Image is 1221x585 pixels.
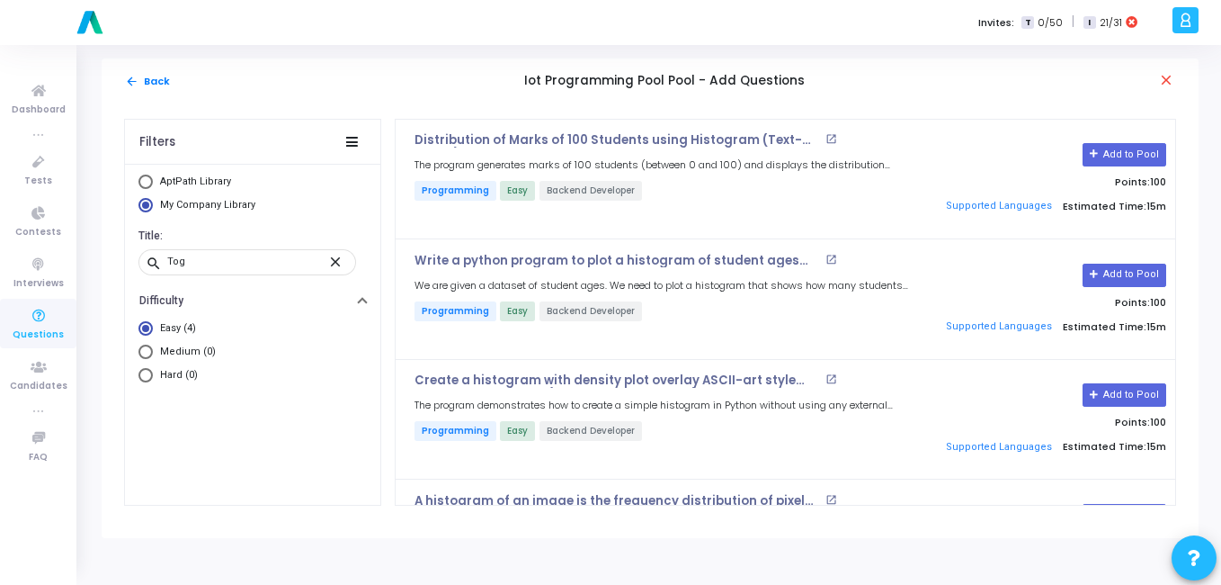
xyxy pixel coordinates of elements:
[825,133,837,145] mat-icon: open_in_new
[12,103,66,118] span: Dashboard
[1083,504,1166,527] button: Add to Pool
[414,301,496,321] span: Programming
[928,297,1166,309] p: Points:
[124,73,171,90] button: Back
[139,135,175,149] div: Filters
[978,15,1014,31] label: Invites:
[15,225,61,240] span: Contests
[167,256,327,267] input: Search By Title
[414,133,821,148] p: Distribution of Marks of 100 Students using Histogram (Text-Based)
[414,181,496,201] span: Programming
[1100,15,1122,31] span: 21/31
[1083,264,1166,287] button: Add to Pool
[327,253,349,269] mat-icon: close
[825,494,837,506] mat-icon: open_in_new
[825,373,837,385] mat-icon: open_in_new
[1083,383,1166,407] button: Add to Pool
[928,193,1166,220] p: Estimated Time:
[160,175,231,187] span: AptPath Library
[928,434,1166,461] p: Estimated Time:
[414,494,821,508] p: A histogram of an image is the frequency distribution of pixel intensity values. For simplicity (...
[1083,16,1095,30] span: I
[1150,175,1166,189] span: 100
[539,301,642,321] span: Backend Developer
[928,313,1166,340] p: Estimated Time:
[414,400,910,411] h5: The program demonstrates how to create a simple histogram in Python without using any external li...
[138,229,362,243] h6: Title:
[500,301,535,321] span: Easy
[1146,321,1166,333] span: 15m
[928,176,1166,188] p: Points:
[24,174,52,189] span: Tests
[1083,143,1166,166] button: Add to Pool
[1146,201,1166,212] span: 15m
[940,193,1057,220] button: Supported Languages
[13,276,64,292] span: Interviews
[539,421,642,441] span: Backend Developer
[928,417,1166,428] p: Points:
[13,328,64,343] span: Questions
[1158,72,1176,90] mat-icon: close
[539,181,642,201] span: Backend Developer
[825,254,837,265] mat-icon: open_in_new
[414,280,910,292] h5: We are given a dataset of student ages. We need to plot a histogram that shows how many students ...
[414,421,496,441] span: Programming
[125,286,380,314] button: Difficulty
[414,373,821,388] p: Create a histogram with density plot overlay ASCII-art style Histogram + Density (text-based in c...
[1150,295,1166,310] span: 100
[940,313,1057,340] button: Supported Languages
[1021,16,1033,30] span: T
[500,421,535,441] span: Easy
[1146,441,1166,453] span: 15m
[1150,415,1166,429] span: 100
[414,159,910,171] h5: The program generates marks of 100 students (between 0 and 100) and displays the distribution usi...
[414,254,821,268] p: Write a python program to plot a histogram of student ages from a given dataset.
[160,199,255,211] span: My Company Library
[153,345,216,360] span: Medium (0)
[29,450,48,465] span: FAQ
[153,368,198,383] span: Hard (0)
[139,294,183,308] h6: Difficulty
[125,75,138,88] mat-icon: arrow_back
[500,181,535,201] span: Easy
[146,255,167,271] mat-icon: search
[1038,15,1063,31] span: 0/50
[138,175,367,217] mat-radio-group: Select Library
[153,321,196,337] span: Easy (4)
[10,379,67,394] span: Candidates
[72,4,108,40] img: logo
[940,434,1057,461] button: Supported Languages
[524,74,805,89] h5: Iot Programming Pool Pool - Add Questions
[1072,13,1074,31] span: |
[138,321,367,391] mat-radio-group: Select Library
